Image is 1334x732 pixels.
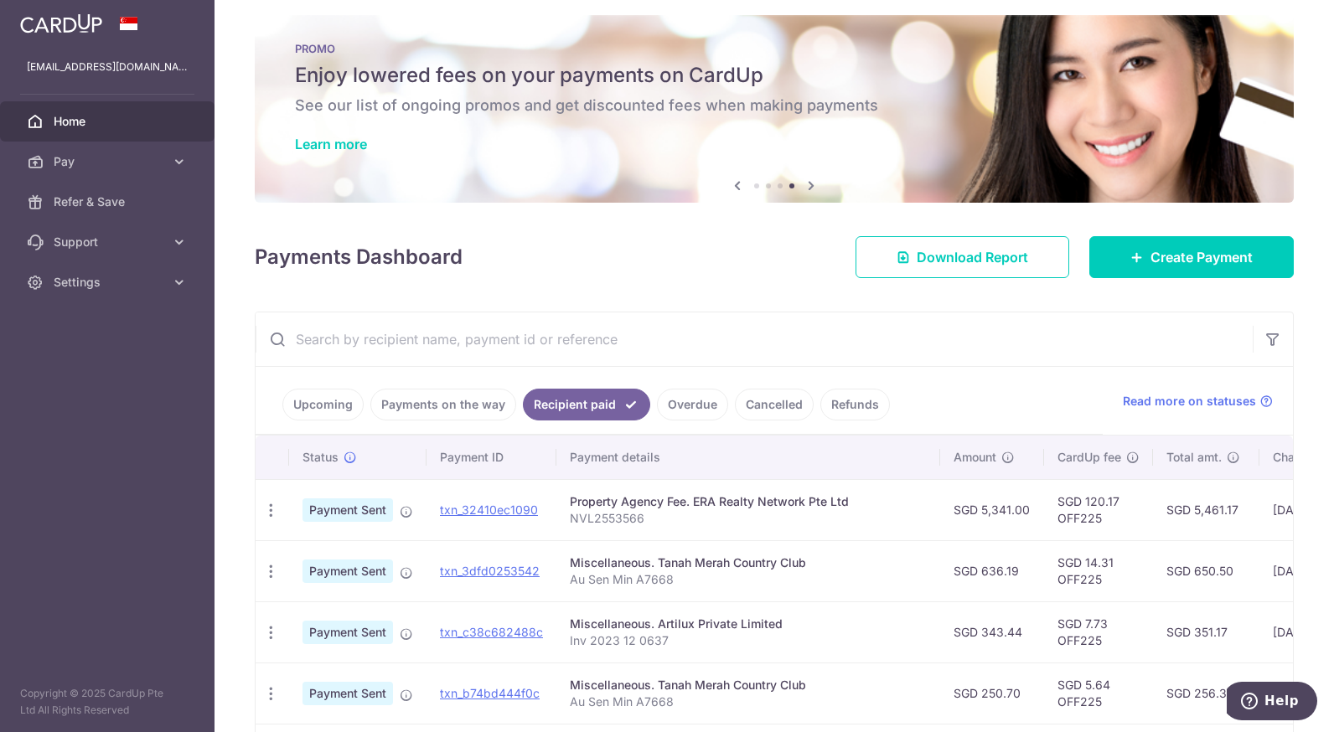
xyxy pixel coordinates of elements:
[54,113,164,130] span: Home
[295,42,1254,55] p: PROMO
[657,389,728,420] a: Overdue
[1044,479,1153,540] td: SGD 120.17 OFF225
[54,274,164,291] span: Settings
[1166,449,1222,466] span: Total amt.
[570,677,927,693] div: Miscellaneous. Tanah Merah Country Club
[1123,393,1273,410] a: Read more on statuses
[1044,601,1153,662] td: SGD 7.73 OFF225
[54,153,164,170] span: Pay
[256,312,1253,366] input: Search by recipient name, payment id or reference
[1153,601,1259,662] td: SGD 351.17
[440,564,540,578] a: txn_3dfd0253542
[1227,682,1317,724] iframe: Opens a widget where you can find more information
[295,95,1254,116] h6: See our list of ongoing promos and get discounted fees when making payments
[1123,393,1256,410] span: Read more on statuses
[556,436,940,479] th: Payment details
[20,13,102,34] img: CardUp
[282,389,364,420] a: Upcoming
[302,621,393,644] span: Payment Sent
[440,625,543,639] a: txn_c38c682488c
[1153,479,1259,540] td: SGD 5,461.17
[302,449,339,466] span: Status
[940,479,1044,540] td: SGD 5,341.00
[570,616,927,632] div: Miscellaneous. Artilux Private Limited
[1044,662,1153,724] td: SGD 5.64 OFF225
[27,59,188,75] p: [EMAIL_ADDRESS][DOMAIN_NAME]
[295,62,1254,89] h5: Enjoy lowered fees on your payments on CardUp
[295,136,367,152] a: Learn more
[940,662,1044,724] td: SGD 250.70
[570,510,927,527] p: NVL2553566
[302,682,393,705] span: Payment Sent
[1089,236,1294,278] a: Create Payment
[440,686,540,700] a: txn_b74bd444f0c
[523,389,650,420] a: Recipient paid
[735,389,814,420] a: Cancelled
[954,449,996,466] span: Amount
[302,559,393,583] span: Payment Sent
[255,15,1294,203] img: Latest Promos banner
[1153,540,1259,601] td: SGD 650.50
[54,193,164,210] span: Refer & Save
[570,693,927,710] p: Au Sen Min A7668
[54,234,164,250] span: Support
[570,554,927,571] div: Miscellaneous. Tanah Merah Country Club
[917,247,1028,267] span: Download Report
[856,236,1069,278] a: Download Report
[570,493,927,510] div: Property Agency Fee. ERA Realty Network Pte Ltd
[427,436,556,479] th: Payment ID
[440,503,538,517] a: txn_32410ec1090
[820,389,890,420] a: Refunds
[1057,449,1121,466] span: CardUp fee
[940,540,1044,601] td: SGD 636.19
[302,498,393,522] span: Payment Sent
[255,242,463,272] h4: Payments Dashboard
[570,632,927,649] p: Inv 2023 12 0637
[1153,662,1259,724] td: SGD 256.34
[570,571,927,588] p: Au Sen Min A7668
[1044,540,1153,601] td: SGD 14.31 OFF225
[370,389,516,420] a: Payments on the way
[1150,247,1253,267] span: Create Payment
[940,601,1044,662] td: SGD 343.44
